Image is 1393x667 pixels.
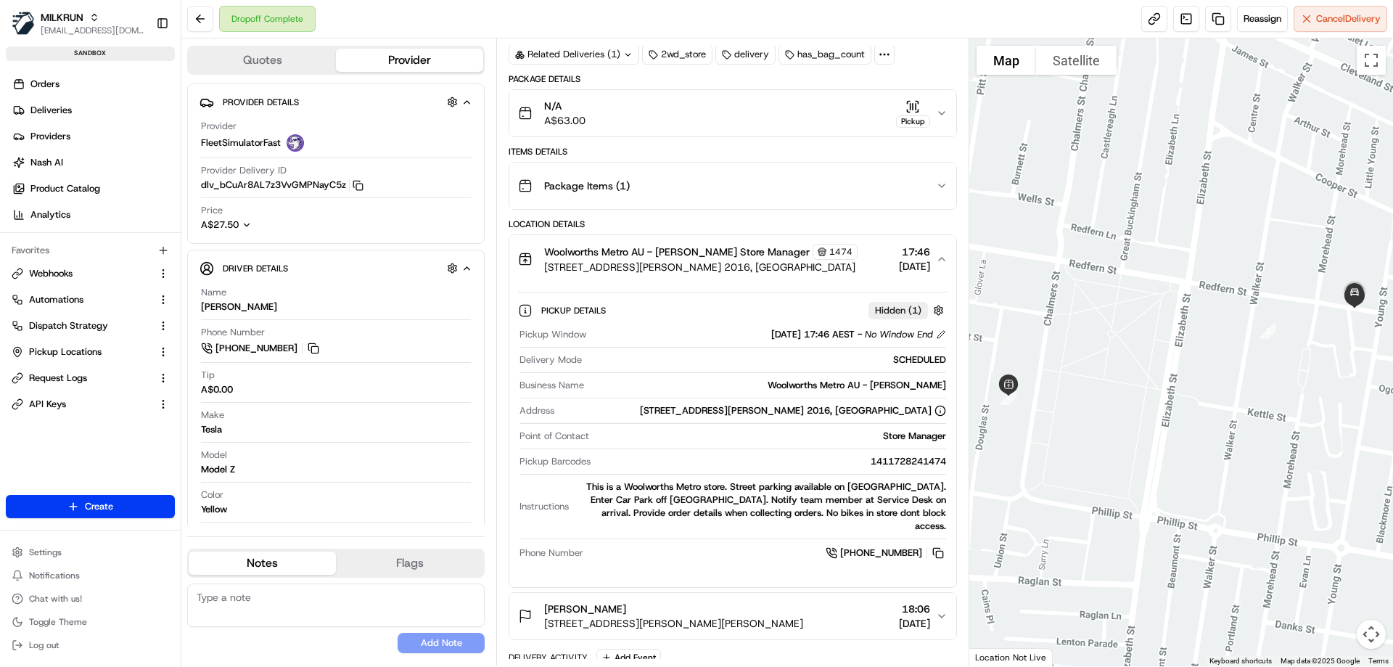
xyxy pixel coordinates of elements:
div: This is a Woolworths Metro store. Street parking available on [GEOGRAPHIC_DATA]. Enter Car Park o... [575,480,945,533]
button: Map camera controls [1357,620,1386,649]
div: Pickup [896,115,930,128]
button: Create [6,495,175,518]
img: FleetSimulator.png [287,134,304,152]
span: A$27.50 [201,218,239,231]
button: Toggle fullscreen view [1357,46,1386,75]
a: [PHONE_NUMBER] [201,340,321,356]
span: Make [201,409,224,422]
button: Automations [6,288,175,311]
span: API Documentation [137,324,233,339]
span: - [858,328,862,341]
button: Reassign [1237,6,1288,32]
a: Nash AI [6,151,181,174]
a: Automations [12,293,152,306]
span: [DATE] [128,264,158,276]
span: Phone Number [519,547,583,560]
img: 1736555255976-a54dd68f-1ca7-489b-9aae-adbdc363a1c4 [15,139,41,165]
button: Pickup [896,99,930,128]
span: Pylon [144,360,176,371]
span: Model [201,449,227,462]
button: A$27.50 [201,218,329,232]
a: Webhooks [12,267,152,280]
span: Instructions [519,500,569,513]
span: Tip [201,369,215,382]
button: Provider Details [200,90,472,114]
button: MILKRUNMILKRUN[EMAIL_ADDRESS][DOMAIN_NAME] [6,6,150,41]
span: Color [201,488,223,502]
img: Nash [15,15,44,44]
div: 1411728241474 [596,455,945,468]
span: [PHONE_NUMBER] [840,547,922,560]
div: Woolworths Metro AU - [PERSON_NAME] [590,379,945,392]
a: API Keys [12,398,152,411]
span: [DATE] [899,616,930,631]
a: Orders [6,73,181,96]
span: Address [519,404,554,417]
span: 17:46 [899,245,930,259]
button: Settings [6,542,175,562]
button: Notes [189,552,336,575]
button: [PERSON_NAME][STREET_ADDRESS][PERSON_NAME][PERSON_NAME]18:06[DATE] [509,593,956,639]
button: Show satellite imagery [1036,46,1117,75]
span: Reassign [1244,12,1281,25]
span: Name [201,286,226,299]
button: Notifications [6,565,175,586]
span: Providers [30,130,70,143]
button: Toggle Theme [6,612,175,632]
span: Chat with us! [29,593,82,605]
button: Driver Details [200,256,472,280]
div: sandbox [6,46,175,61]
button: Woolworths Metro AU - [PERSON_NAME] Store Manager1474[STREET_ADDRESS][PERSON_NAME] 2016, [GEOGRAP... [509,235,956,283]
span: Business Name [519,379,584,392]
div: Past conversations [15,189,97,200]
div: Start new chat [65,139,238,153]
button: Show street map [977,46,1036,75]
span: Price [201,204,223,217]
span: Provider Delivery ID [201,164,287,177]
span: Dispatch Strategy [29,319,108,332]
span: Pickup Details [541,305,609,316]
div: 2wd_store [642,44,712,65]
a: Powered byPylon [102,359,176,371]
span: Cancel Delivery [1316,12,1381,25]
input: Clear [38,94,239,109]
span: Settings [29,547,62,558]
span: Notifications [29,570,80,581]
button: See all [225,186,264,203]
img: MILKRUN [12,12,35,35]
span: Webhooks [29,267,73,280]
button: Start new chat [247,143,264,160]
div: Woolworths Metro AU - [PERSON_NAME] Store Manager1474[STREET_ADDRESS][PERSON_NAME] 2016, [GEOGRAP... [509,283,956,587]
span: Request Logs [29,372,87,385]
span: Package Items ( 1 ) [544,179,630,193]
a: Analytics [6,203,181,226]
span: • [120,225,126,237]
span: [DATE] [128,225,158,237]
img: Google [973,647,1021,666]
a: 📗Knowledge Base [9,319,117,345]
button: Request Logs [6,367,175,390]
div: Favorites [6,239,175,262]
span: Point of Contact [519,430,589,443]
span: API Keys [29,398,66,411]
button: [EMAIL_ADDRESS][DOMAIN_NAME] [41,25,144,36]
a: Request Logs [12,372,152,385]
button: Pickup Locations [6,340,175,364]
button: dlv_bCuAr8AL7z3VvGMPNayC5z [201,179,363,192]
span: A$63.00 [544,113,585,128]
div: A$0.00 [201,383,233,396]
div: delivery [715,44,776,65]
span: [PHONE_NUMBER] [215,342,297,355]
div: 💻 [123,326,134,337]
span: 1474 [829,246,852,258]
img: Asif Zaman Khan [15,211,38,234]
span: Pickup Barcodes [519,455,591,468]
button: N/AA$63.00Pickup [509,90,956,136]
button: Dispatch Strategy [6,314,175,337]
span: Automations [29,293,83,306]
span: Orders [30,78,59,91]
img: 9188753566659_6852d8bf1fb38e338040_72.png [30,139,57,165]
button: Quotes [189,49,336,72]
a: 💻API Documentation [117,319,239,345]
